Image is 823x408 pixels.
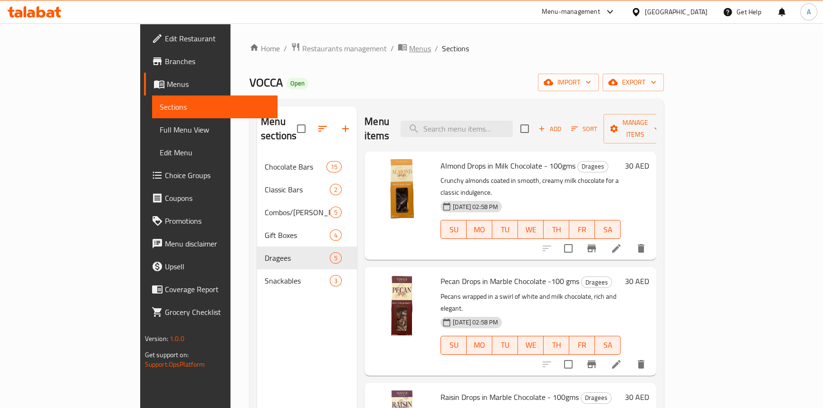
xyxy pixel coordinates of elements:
[165,56,270,67] span: Branches
[330,208,341,217] span: 5
[165,306,270,318] span: Grocery Checklist
[565,122,603,136] span: Sort items
[535,122,565,136] span: Add item
[581,392,612,404] div: Dragees
[265,275,330,286] span: Snackables
[440,274,579,288] span: Pecan Drops in Marble Chocolate -100 gms
[152,141,278,164] a: Edit Menu
[311,117,334,140] span: Sort sections
[287,79,308,87] span: Open
[569,336,595,355] button: FR
[599,338,617,352] span: SA
[291,119,311,139] span: Select all sections
[145,349,189,361] span: Get support on:
[165,284,270,295] span: Coverage Report
[287,78,308,89] div: Open
[611,359,622,370] a: Edit menu item
[569,220,595,239] button: FR
[610,76,656,88] span: export
[160,101,270,113] span: Sections
[144,27,278,50] a: Edit Restaurant
[398,42,431,55] a: Menus
[467,336,492,355] button: MO
[449,318,502,327] span: [DATE] 02:58 PM
[611,243,622,254] a: Edit menu item
[577,161,608,172] div: Dragees
[547,338,565,352] span: TH
[558,238,578,258] span: Select to update
[496,338,514,352] span: TU
[538,74,599,91] button: import
[630,353,652,376] button: delete
[522,338,540,352] span: WE
[581,392,611,403] span: Dragees
[167,78,270,90] span: Menus
[160,124,270,135] span: Full Menu View
[330,275,342,286] div: items
[265,184,330,195] div: Classic Bars
[144,301,278,323] a: Grocery Checklist
[249,42,664,55] nav: breadcrumb
[492,220,518,239] button: TU
[581,276,612,288] div: Dragees
[573,223,591,237] span: FR
[257,269,357,292] div: Snackables3
[496,223,514,237] span: TU
[470,338,488,352] span: MO
[440,291,621,314] p: Pecans wrapped in a swirl of white and milk chocolate, rich and elegant.
[595,336,621,355] button: SA
[152,95,278,118] a: Sections
[569,122,600,136] button: Sort
[165,170,270,181] span: Choice Groups
[544,336,569,355] button: TH
[547,223,565,237] span: TH
[515,119,535,139] span: Select section
[467,220,492,239] button: MO
[599,223,617,237] span: SA
[440,390,579,404] span: Raisin Drops in Marble Chocolate - 100gms
[558,354,578,374] span: Select to update
[330,207,342,218] div: items
[145,358,205,370] a: Support.OpsPlatform
[409,43,431,54] span: Menus
[330,229,342,241] div: items
[257,247,357,269] div: Dragees5
[401,121,513,137] input: search
[440,159,575,173] span: Almond Drops in Milk Chocolate - 100gms
[144,232,278,255] a: Menu disclaimer
[144,255,278,278] a: Upsell
[265,229,330,241] span: Gift Boxes
[330,231,341,240] span: 4
[522,223,540,237] span: WE
[144,209,278,232] a: Promotions
[537,123,563,134] span: Add
[144,50,278,73] a: Branches
[291,42,387,55] a: Restaurants management
[582,277,612,288] span: Dragees
[265,252,330,264] span: Dragees
[372,275,433,335] img: Pecan Drops in Marble Chocolate -100 gms
[603,74,664,91] button: export
[170,332,184,345] span: 1.0.0
[624,390,649,404] h6: 30 AED
[518,336,544,355] button: WE
[645,7,708,17] div: [GEOGRAPHIC_DATA]
[518,220,544,239] button: WE
[265,161,326,172] span: Chocolate Bars
[165,261,270,272] span: Upsell
[611,117,660,141] span: Manage items
[265,207,330,218] div: Combos/Kunafa Treat
[261,114,297,143] h2: Menu sections
[391,43,394,54] li: /
[624,159,649,172] h6: 30 AED
[630,237,652,260] button: delete
[144,187,278,209] a: Coupons
[165,238,270,249] span: Menu disclaimer
[160,147,270,158] span: Edit Menu
[334,117,357,140] button: Add section
[326,161,342,172] div: items
[595,220,621,239] button: SA
[435,43,438,54] li: /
